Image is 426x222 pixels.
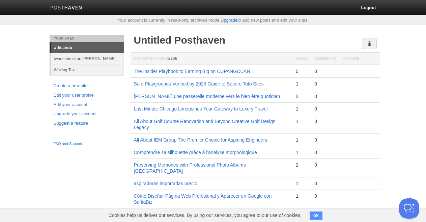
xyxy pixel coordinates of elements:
li: Your Sites [50,35,124,42]
a: aspiradoras importadas precio [134,181,197,186]
a: Woking Taxi [51,64,124,75]
a: The Insider Playbook to Earning Big on CUPANGCUAN [134,69,250,74]
div: 0 [314,180,336,187]
th: Comments [311,53,339,65]
div: 1 [296,149,308,155]
div: 2 [296,93,308,99]
div: 0 [314,93,336,99]
div: 0 [314,149,336,155]
div: 0 [314,106,336,112]
div: 0 [296,68,308,74]
div: 0 [314,137,336,143]
div: 0 [314,118,336,124]
div: 0 [314,68,336,74]
div: 1 [296,81,308,87]
a: Suggest a feature [54,120,120,127]
div: 1 [296,180,308,187]
a: Edit your user profile [54,92,120,99]
div: Your account is currently in read-only archived mode. to add new posts and edit your sites. [45,18,382,22]
th: Views [292,53,311,65]
div: 1 [296,118,308,124]
div: 1 [296,193,308,199]
span: 2756 [168,56,177,61]
a: Upgrade your account [54,110,120,118]
img: Posthaven-bar [50,6,82,11]
div: 0 [314,193,336,199]
div: 0 [314,162,336,168]
a: afficando [51,42,124,53]
div: 0 [314,81,336,87]
iframe: Help Scout Beacon - Open [399,198,419,219]
div: 1 [296,106,308,112]
a: Cómo Diseñar Página Web Profesional y Aparecer en Google con SoftiaBiz [134,193,272,205]
a: FAQ and Support [54,141,120,147]
span: Cookies help us deliver our services. By using our services, you agree to our use of cookies. [102,208,308,222]
a: Safe Playgrounds Verified by 2025 Guide to Secure Toto Sites [134,81,264,87]
a: Upgrade [221,18,237,23]
th: Actions [340,53,380,65]
a: Create a new site [54,82,120,90]
a: Edit your account [54,101,120,108]
a: tworzenie stron [PERSON_NAME] [51,53,124,64]
a: All About Golf Course Renovation and Beyond Creative Golf Design Legacy [134,119,276,130]
a: Untitled Posthaven [134,34,226,46]
button: OK [310,212,323,220]
div: 2 [296,162,308,168]
a: Comprendre sa silhouette grâce à l'analyse morphologique [134,150,257,155]
a: Last Minute Chicago Limousines Your Gateway to Luxury Travel [134,106,268,112]
a: [PERSON_NAME] une passerelle moderne vers le bien être quotidien [134,94,280,99]
div: 1 [296,137,308,143]
a: Preserving Memories with Professional Photo Albums [GEOGRAPHIC_DATA] [134,162,246,174]
a: All About IEM Group The Premier Choice for Aspiring Engineers [134,137,267,143]
th: Homepage Views [131,53,292,65]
